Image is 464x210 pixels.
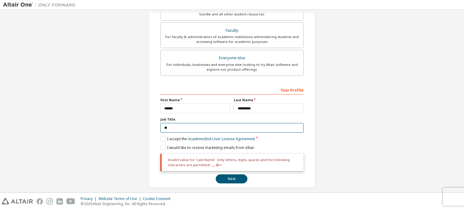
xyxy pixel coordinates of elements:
[47,198,53,205] img: instagram.svg
[164,34,300,44] div: For faculty & administrators of academic institutions administering students and accessing softwa...
[98,196,143,201] div: Website Terms of Use
[143,196,174,201] div: Cookie Consent
[160,85,304,95] div: Your Profile
[3,2,79,8] img: Altair One
[216,174,247,183] button: Next
[188,136,255,141] a: Academic End-User License Agreement
[56,198,63,205] img: linkedin.svg
[37,198,43,205] img: facebook.svg
[234,98,304,102] label: Last Name
[160,98,230,102] label: First Name
[164,54,300,62] div: Everyone else
[164,62,300,72] div: For individuals, businesses and everyone else looking to try Altair software and explore our prod...
[81,201,174,206] p: © 2025 Altair Engineering, Inc. All Rights Reserved.
[160,136,255,141] label: I accept the
[160,117,304,122] label: Job Title
[160,154,304,171] div: Invalid value for 'Last Name'. Only letters, digits, spaces and the following characters are perm...
[164,26,300,35] div: Faculty
[81,196,98,201] div: Privacy
[160,145,254,150] label: I would like to receive marketing emails from Altair
[66,198,75,205] img: youtube.svg
[2,198,33,205] img: altair_logo.svg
